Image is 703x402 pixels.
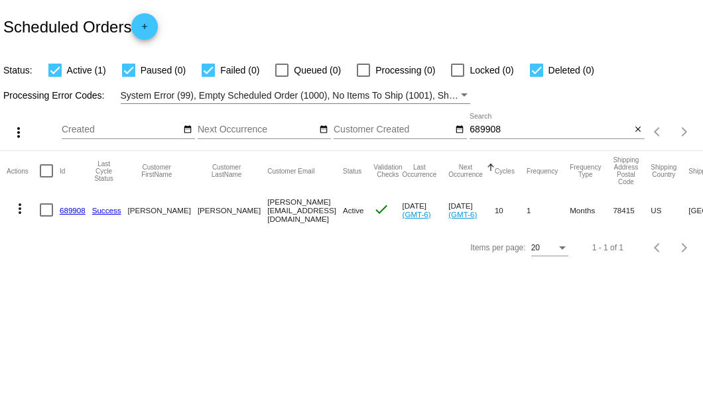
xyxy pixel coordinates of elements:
mat-icon: close [633,125,643,135]
mat-cell: [DATE] [403,191,449,229]
mat-header-cell: Actions [7,151,40,191]
a: (GMT-6) [403,210,431,219]
mat-header-cell: Validation Checks [373,151,402,191]
button: Next page [671,119,698,145]
mat-icon: more_vert [12,201,28,217]
mat-select: Items per page: [531,244,568,253]
button: Clear [631,123,645,137]
mat-cell: 1 [527,191,570,229]
mat-icon: check [373,201,389,217]
button: Change sorting for Frequency [527,167,558,175]
button: Change sorting for NextOccurrenceUtc [448,164,483,178]
mat-cell: [PERSON_NAME] [128,191,198,229]
span: Failed (0) [220,62,259,78]
mat-cell: [PERSON_NAME] [198,191,267,229]
mat-icon: add [137,22,153,38]
mat-cell: 78415 [613,191,651,229]
button: Change sorting for Status [343,167,361,175]
button: Change sorting for CustomerFirstName [128,164,186,178]
button: Change sorting for ShippingCountry [651,164,676,178]
button: Change sorting for CustomerEmail [267,167,314,175]
span: Paused (0) [141,62,186,78]
span: Processing (0) [375,62,435,78]
mat-cell: Months [570,191,613,229]
span: Queued (0) [294,62,341,78]
mat-cell: [PERSON_NAME][EMAIL_ADDRESS][DOMAIN_NAME] [267,191,343,229]
button: Change sorting for ShippingPostcode [613,156,639,185]
button: Change sorting for LastProcessingCycleId [92,160,116,182]
span: Deleted (0) [548,62,594,78]
input: Created [62,125,181,135]
button: Previous page [645,234,671,261]
div: Items per page: [470,243,525,252]
span: Status: [3,65,32,75]
button: Change sorting for CustomerLastName [198,164,255,178]
button: Change sorting for Id [60,167,65,175]
mat-icon: more_vert [11,125,27,140]
mat-select: Filter by Processing Error Codes [121,87,471,104]
button: Next page [671,234,698,261]
input: Next Occurrence [198,125,317,135]
mat-cell: 10 [495,191,527,229]
button: Change sorting for Cycles [495,167,515,175]
span: Active (1) [67,62,106,78]
input: Search [470,125,631,135]
button: Change sorting for FrequencyType [570,164,601,178]
span: Active [343,206,364,215]
mat-icon: date_range [183,125,192,135]
a: Success [92,206,121,215]
span: Processing Error Codes: [3,90,105,101]
a: 689908 [60,206,86,215]
div: 1 - 1 of 1 [592,243,623,252]
button: Change sorting for LastOccurrenceUtc [403,164,437,178]
a: (GMT-6) [448,210,477,219]
mat-icon: date_range [455,125,464,135]
input: Customer Created [334,125,453,135]
mat-icon: date_range [319,125,328,135]
span: 20 [531,243,540,252]
button: Previous page [645,119,671,145]
mat-cell: US [651,191,688,229]
mat-cell: [DATE] [448,191,495,229]
span: Locked (0) [470,62,513,78]
h2: Scheduled Orders [3,13,158,40]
